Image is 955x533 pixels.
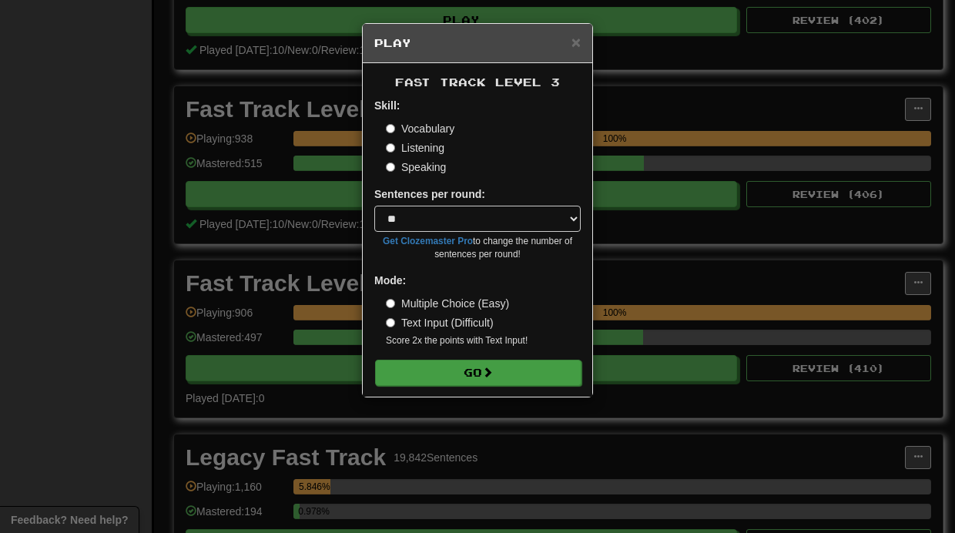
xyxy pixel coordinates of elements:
[374,35,581,51] h5: Play
[395,75,560,89] span: Fast Track Level 3
[374,186,485,202] label: Sentences per round:
[386,334,581,347] small: Score 2x the points with Text Input !
[571,34,581,50] button: Close
[386,121,454,136] label: Vocabulary
[386,124,395,133] input: Vocabulary
[383,236,473,246] a: Get Clozemaster Pro
[386,163,395,172] input: Speaking
[386,318,395,327] input: Text Input (Difficult)
[386,299,395,308] input: Multiple Choice (Easy)
[374,235,581,261] small: to change the number of sentences per round!
[386,159,446,175] label: Speaking
[374,274,406,287] strong: Mode:
[386,143,395,153] input: Listening
[571,33,581,51] span: ×
[386,315,494,330] label: Text Input (Difficult)
[386,140,444,156] label: Listening
[375,360,581,386] button: Go
[374,99,400,112] strong: Skill:
[386,296,509,311] label: Multiple Choice (Easy)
